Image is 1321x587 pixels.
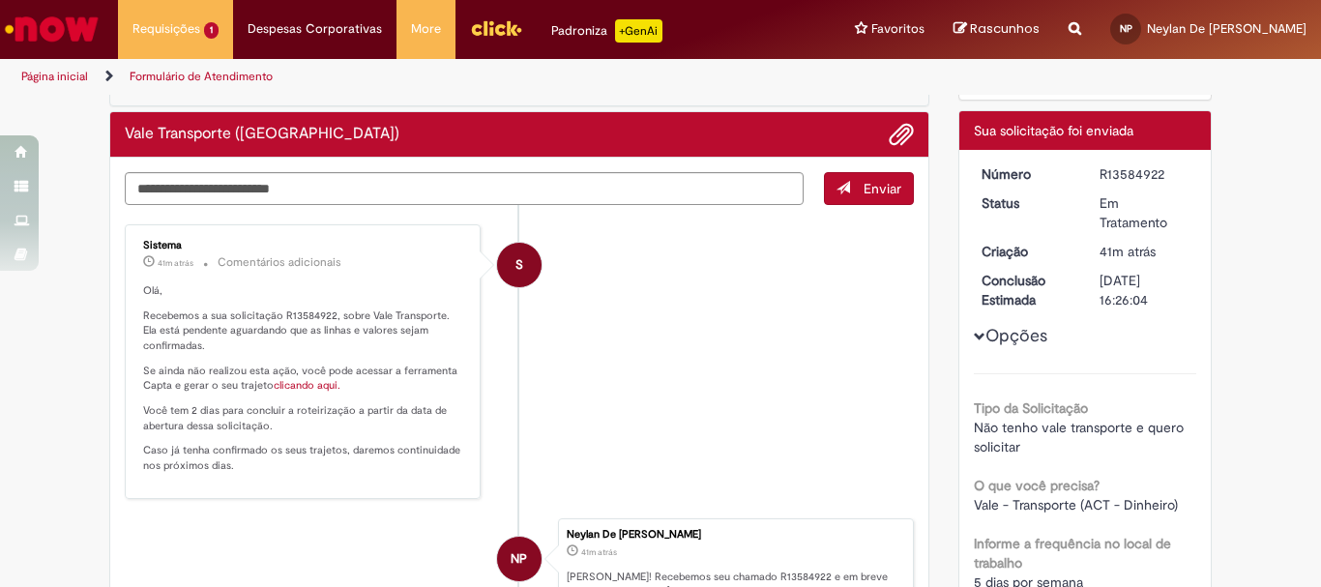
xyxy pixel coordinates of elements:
p: Recebemos a sua solicitação R13584922, sobre Vale Transporte. Ela está pendente aguardando que as... [143,308,465,354]
button: Adicionar anexos [889,122,914,147]
b: Informe a frequência no local de trabalho [974,535,1171,572]
p: Você tem 2 dias para concluir a roteirização a partir da data de abertura dessa solicitação. [143,403,465,433]
a: Rascunhos [954,20,1040,39]
div: 01/10/2025 10:26:00 [1100,242,1189,261]
ul: Trilhas de página [15,59,866,95]
img: click_logo_yellow_360x200.png [470,14,522,43]
p: Se ainda não realizou esta ação, você pode acessar a ferramenta Capta e gerar o seu trajeto [143,364,465,394]
span: Sua solicitação foi enviada [974,122,1133,139]
div: Padroniza [551,19,662,43]
span: NP [1120,22,1132,35]
div: R13584922 [1100,164,1189,184]
p: +GenAi [615,19,662,43]
time: 01/10/2025 10:26:00 [581,546,617,558]
img: ServiceNow [2,10,102,48]
dt: Número [967,164,1086,184]
a: Formulário de Atendimento [130,69,273,84]
small: Comentários adicionais [218,254,341,271]
h2: Vale Transporte (VT) Histórico de tíquete [125,126,399,143]
span: 41m atrás [158,257,193,269]
time: 01/10/2025 10:26:03 [158,257,193,269]
div: Neylan De Jesus Dos Santos Pereira [497,537,542,581]
p: Olá, [143,283,465,299]
span: 41m atrás [581,546,617,558]
dt: Status [967,193,1086,213]
span: 41m atrás [1100,243,1156,260]
p: Caso já tenha confirmado os seus trajetos, daremos continuidade nos próximos dias. [143,443,465,473]
span: Requisições [132,19,200,39]
textarea: Digite sua mensagem aqui... [125,172,804,205]
span: Rascunhos [970,19,1040,38]
span: More [411,19,441,39]
span: S [515,242,523,288]
b: O que você precisa? [974,477,1100,494]
dt: Criação [967,242,1086,261]
span: NP [511,536,527,582]
span: Neylan De [PERSON_NAME] [1147,20,1306,37]
span: Não tenho vale transporte e quero solicitar [974,419,1188,455]
div: [DATE] 16:26:04 [1100,271,1189,309]
div: Sistema [143,240,465,251]
span: Despesas Corporativas [248,19,382,39]
a: clicando aqui. [274,378,340,393]
span: Favoritos [871,19,925,39]
span: Vale - Transporte (ACT - Dinheiro) [974,496,1178,514]
div: Em Tratamento [1100,193,1189,232]
time: 01/10/2025 10:26:00 [1100,243,1156,260]
div: System [497,243,542,287]
span: 1 [204,22,219,39]
button: Enviar [824,172,914,205]
b: Tipo da Solicitação [974,399,1088,417]
div: Neylan De [PERSON_NAME] [567,529,903,541]
span: Enviar [864,180,901,197]
a: Página inicial [21,69,88,84]
dt: Conclusão Estimada [967,271,1086,309]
